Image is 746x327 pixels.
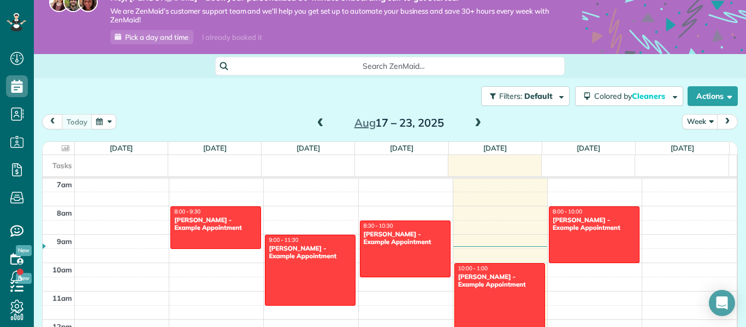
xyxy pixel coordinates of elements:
div: [PERSON_NAME] - Example Appointment [268,245,352,260]
div: [PERSON_NAME] - Example Appointment [552,216,636,232]
h2: 17 – 23, 2025 [331,117,467,129]
a: Filters: Default [476,86,570,106]
span: New [16,245,32,256]
span: 8am [57,209,72,217]
span: We are ZenMaid’s customer support team and we’ll help you get set up to automate your business an... [110,7,549,25]
button: prev [42,114,63,129]
a: [DATE] [577,144,600,152]
a: [DATE] [390,144,413,152]
div: Open Intercom Messenger [709,290,735,316]
div: I already booked it [196,31,268,44]
a: [DATE] [297,144,320,152]
span: 8:30 - 10:30 [364,222,393,229]
button: Colored byCleaners [575,86,683,106]
span: Filters: [499,91,522,101]
button: Week [682,114,718,129]
span: Tasks [52,161,72,170]
div: [PERSON_NAME] - Example Appointment [363,230,447,246]
a: [DATE] [671,144,694,152]
span: Pick a day and time [125,33,188,41]
a: [DATE] [203,144,227,152]
div: [PERSON_NAME] - Example Appointment [458,273,542,289]
span: 9:00 - 11:30 [269,236,298,243]
span: 11am [52,294,72,302]
span: 10am [52,265,72,274]
button: next [717,114,738,129]
div: [PERSON_NAME] - Example Appointment [174,216,258,232]
a: [DATE] [110,144,133,152]
span: 8:00 - 10:00 [553,208,582,215]
span: Aug [354,116,376,129]
button: Filters: Default [481,86,570,106]
span: Default [524,91,553,101]
a: Pick a day and time [110,30,193,44]
button: Actions [688,86,738,106]
span: Cleaners [632,91,667,101]
a: [DATE] [483,144,507,152]
span: Colored by [594,91,669,101]
button: today [62,114,92,129]
span: 9am [57,237,72,246]
span: 8:00 - 9:30 [174,208,200,215]
span: 7am [57,180,72,189]
span: 10:00 - 1:00 [458,265,488,272]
